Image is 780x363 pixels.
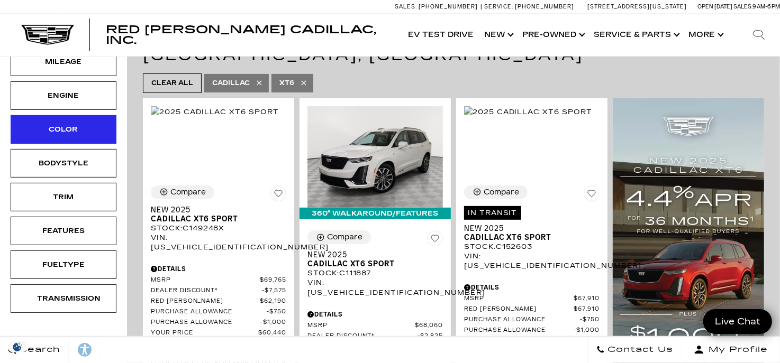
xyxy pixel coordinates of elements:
[151,215,278,224] span: Cadillac XT6 Sport
[415,322,443,330] span: $68,060
[37,191,90,203] div: Trim
[37,225,90,237] div: Features
[5,341,30,352] section: Click to Open Cookie Consent Modal
[464,305,600,313] a: Red [PERSON_NAME] $67,910
[307,322,443,330] a: MSRP $68,060
[484,188,519,197] div: Compare
[515,3,574,10] span: [PHONE_NUMBER]
[300,208,451,219] div: 360° WalkAround/Features
[11,250,116,279] div: FueltypeFueltype
[464,224,592,233] span: New 2025
[279,77,294,90] span: XT6
[260,319,286,327] span: $1,000
[588,14,683,56] a: Service & Parts
[151,297,260,305] span: Red [PERSON_NAME]
[270,185,286,206] button: Save Vehicle
[5,341,30,352] img: Opt-Out Icon
[587,3,687,10] a: [STREET_ADDRESS][US_STATE]
[752,3,780,10] span: 9 AM-6 PM
[307,268,443,278] div: Stock : C111887
[16,342,60,357] span: Search
[484,3,513,10] span: Service:
[574,305,600,313] span: $67,910
[151,329,258,337] span: Your Price
[464,233,592,242] span: Cadillac XT6 Sport
[464,295,574,303] span: MSRP
[151,233,286,252] div: VIN: [US_VEHICLE_IDENTIFICATION_NUMBER]
[307,259,435,268] span: Cadillac XT6 Sport
[479,14,517,56] a: New
[697,3,732,10] span: Open [DATE]
[21,25,74,45] img: Cadillac Dark Logo with Cadillac White Text
[464,106,592,118] img: 2025 Cadillac XT6 Sport
[151,287,286,295] a: Dealer Discount* $7,575
[307,310,443,319] div: Pricing Details - New 2025 Cadillac XT6 Sport
[151,206,278,215] span: New 2025
[151,264,286,274] div: Pricing Details - New 2025 Cadillac XT6 Sport
[262,287,286,295] span: $7,575
[11,217,116,245] div: FeaturesFeatures
[151,206,286,224] a: New 2025Cadillac XT6 Sport
[703,309,772,334] a: Live Chat
[307,250,443,268] a: New 2025Cadillac XT6 Sport
[37,56,90,68] div: Mileage
[151,224,286,233] div: Stock : C149248X
[151,319,286,327] a: Purchase Allowance $1,000
[11,81,116,110] div: EngineEngine
[588,337,682,363] a: Contact Us
[11,149,116,178] div: BodystyleBodystyle
[464,206,521,220] span: In Transit
[464,242,600,252] div: Stock : C152603
[37,124,90,135] div: Color
[307,230,371,244] button: Compare Vehicle
[464,327,574,334] span: Purchase Allowance
[151,287,262,295] span: Dealer Discount*
[464,252,600,271] div: VIN: [US_VEHICLE_IDENTIFICATION_NUMBER]
[151,185,214,199] button: Compare Vehicle
[464,316,600,324] a: Purchase Allowance $750
[151,77,193,90] span: Clear All
[464,283,600,292] div: Pricing Details - New 2025 Cadillac XT6 Sport
[464,327,600,334] a: Purchase Allowance $1,000
[151,297,286,305] a: Red [PERSON_NAME] $62,190
[574,295,600,303] span: $67,910
[37,157,90,169] div: Bodystyle
[605,342,673,357] span: Contact Us
[464,185,528,199] button: Compare Vehicle
[11,48,116,76] div: MileageMileage
[307,332,418,340] span: Dealer Discount*
[307,332,443,340] a: Dealer Discount* $2,825
[427,230,443,250] button: Save Vehicle
[584,185,600,206] button: Save Vehicle
[327,232,362,242] div: Compare
[464,305,574,313] span: Red [PERSON_NAME]
[403,14,479,56] a: EV Test Drive
[464,295,600,303] a: MSRP $67,910
[106,23,376,46] span: Red [PERSON_NAME] Cadillac, Inc.
[260,297,286,305] span: $62,190
[307,322,415,330] span: MSRP
[258,329,286,337] span: $60,440
[464,206,600,242] a: In TransitNew 2025Cadillac XT6 Sport
[151,308,286,316] a: Purchase Allowance $750
[464,316,580,324] span: Purchase Allowance
[733,3,752,10] span: Sales:
[37,259,90,271] div: Fueltype
[260,276,286,284] span: $69,765
[170,188,206,197] div: Compare
[704,342,768,357] span: My Profile
[11,115,116,144] div: ColorColor
[710,315,766,328] span: Live Chat
[395,4,480,10] a: Sales: [PHONE_NUMBER]
[151,329,286,337] a: Your Price $60,440
[683,14,727,56] button: More
[151,319,260,327] span: Purchase Allowance
[307,106,443,208] img: 2025 Cadillac XT6 Sport
[11,183,116,211] div: TrimTrim
[212,77,250,90] span: Cadillac
[37,90,90,101] div: Engine
[574,327,600,334] span: $1,000
[517,14,588,56] a: Pre-Owned
[143,24,583,64] span: 7 Vehicles for Sale in [US_STATE][GEOGRAPHIC_DATA], [GEOGRAPHIC_DATA]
